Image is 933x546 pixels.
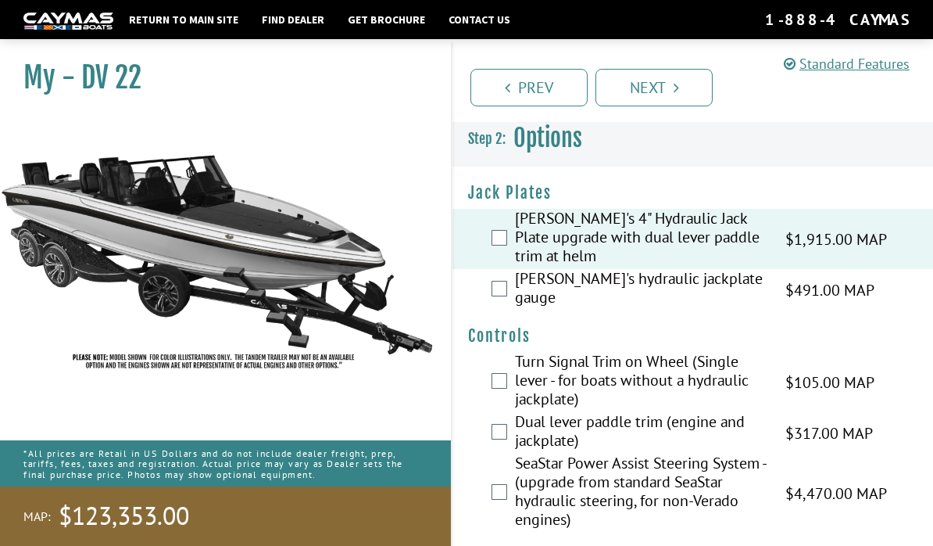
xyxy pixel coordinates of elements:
[515,269,766,311] label: [PERSON_NAME]'s hydraulic jackplate gauge
[23,60,412,95] h1: My - DV 22
[23,508,51,525] span: MAP:
[23,13,113,29] img: white-logo-c9c8dbefe5ff5ceceb0f0178aa75bf4bb51f6bca0971e226c86eb53dfe498488.png
[785,482,887,505] span: $4,470.00 MAP
[785,371,874,394] span: $105.00 MAP
[595,69,713,106] a: Next
[340,9,433,30] a: Get Brochure
[441,9,518,30] a: Contact Us
[468,326,917,346] h4: Controls
[765,9,910,30] div: 1-888-4CAYMAS
[468,183,917,203] h4: Jack Plates
[470,69,588,106] a: Prev
[785,228,887,251] span: $1,915.00 MAP
[59,500,189,533] span: $123,353.00
[254,9,332,30] a: Find Dealer
[515,412,766,454] label: Dual lever paddle trim (engine and jackplate)
[452,110,933,167] h3: Options
[466,66,933,106] ul: Pagination
[784,55,910,73] a: Standard Features
[515,454,766,533] label: SeaStar Power Assist Steering System - (upgrade from standard SeaStar hydraulic steering, for non...
[785,278,874,302] span: $491.00 MAP
[23,440,427,487] p: *All prices are Retail in US Dollars and do not include dealer freight, prep, tariffs, fees, taxe...
[785,422,873,445] span: $317.00 MAP
[515,209,766,269] label: [PERSON_NAME]'s 4" Hydraulic Jack Plate upgrade with dual lever paddle trim at helm
[515,352,766,412] label: Turn Signal Trim on Wheel (Single lever - for boats without a hydraulic jackplate)
[121,9,246,30] a: Return to main site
